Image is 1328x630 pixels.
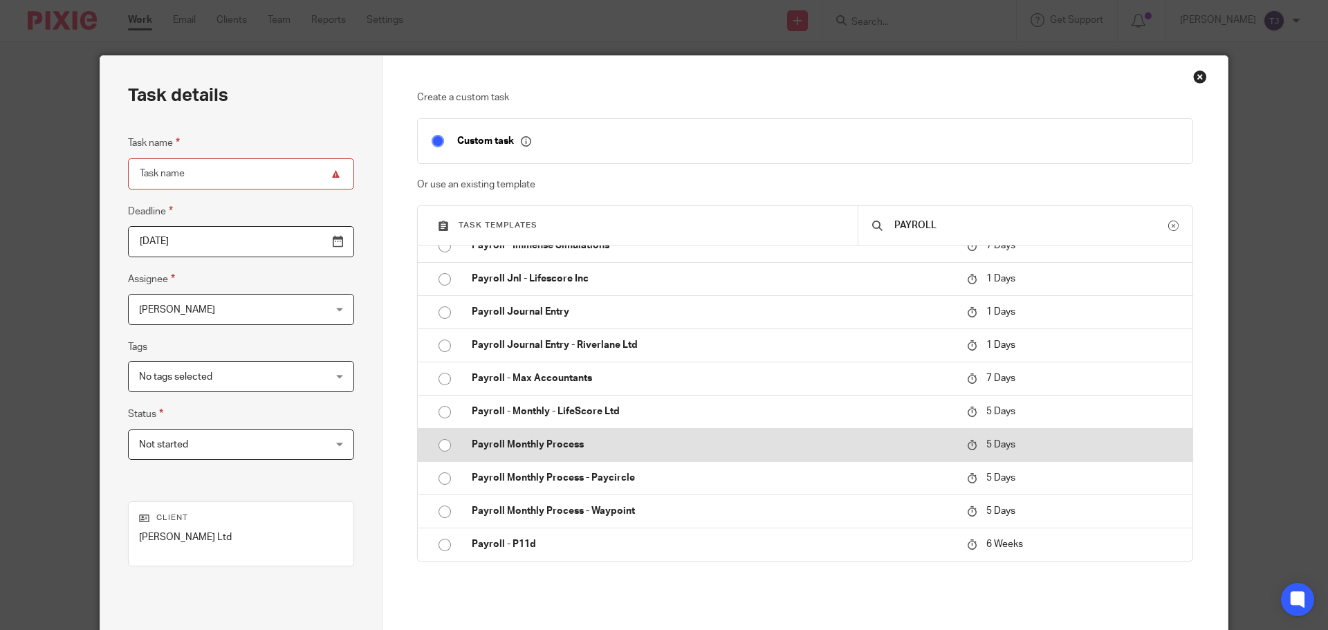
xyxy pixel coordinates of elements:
[128,84,228,107] h2: Task details
[459,221,537,229] span: Task templates
[472,504,953,518] p: Payroll Monthly Process - Waypoint
[128,203,173,219] label: Deadline
[986,340,1015,350] span: 1 Days
[139,530,343,544] p: [PERSON_NAME] Ltd
[986,407,1015,416] span: 5 Days
[472,305,953,319] p: Payroll Journal Entry
[893,218,1168,233] input: Search...
[986,473,1015,483] span: 5 Days
[417,91,1194,104] p: Create a custom task
[417,178,1194,192] p: Or use an existing template
[472,272,953,286] p: Payroll Jnl - Lifescore Inc
[457,135,531,147] p: Custom task
[472,239,953,252] p: Payroll - Immense Simulations
[139,372,212,382] span: No tags selected
[986,506,1015,516] span: 5 Days
[986,241,1015,250] span: 7 Days
[1193,70,1207,84] div: Close this dialog window
[128,271,175,287] label: Assignee
[128,340,147,354] label: Tags
[986,539,1023,549] span: 6 Weeks
[986,307,1015,317] span: 1 Days
[472,438,953,452] p: Payroll Monthly Process
[128,406,163,422] label: Status
[472,371,953,385] p: Payroll - Max Accountants
[986,274,1015,284] span: 1 Days
[986,373,1015,383] span: 7 Days
[128,158,354,189] input: Task name
[139,440,188,450] span: Not started
[139,305,215,315] span: [PERSON_NAME]
[986,440,1015,450] span: 5 Days
[472,338,953,352] p: Payroll Journal Entry - Riverlane Ltd
[472,537,953,551] p: Payroll - P11d
[139,512,343,524] p: Client
[128,135,180,151] label: Task name
[472,471,953,485] p: Payroll Monthly Process - Paycircle
[128,226,354,257] input: Pick a date
[472,405,953,418] p: Payroll - Monthly - LifeScore Ltd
